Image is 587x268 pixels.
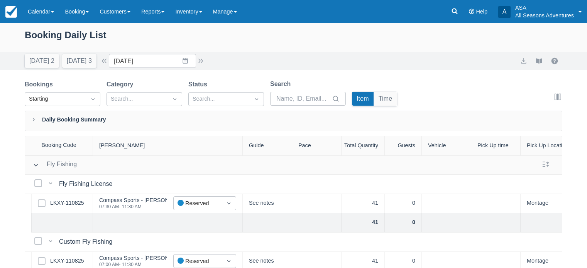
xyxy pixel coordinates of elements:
input: Name, ID, Email... [276,92,330,106]
i: Help [469,9,474,14]
label: Status [188,80,210,89]
div: Total Quantity [342,136,385,155]
div: [PERSON_NAME] [93,136,167,155]
span: Dropdown icon [225,257,233,265]
div: Booking Code [25,136,93,155]
div: 41 [342,213,385,233]
div: Starting [29,95,82,103]
span: Dropdown icon [171,95,179,103]
label: Search [270,79,294,89]
div: A [498,6,511,18]
p: All Seasons Adventures [515,12,574,19]
div: 07:30 AM - 11:30 AM [99,204,250,209]
button: Time [374,92,397,106]
button: Item [352,92,374,106]
input: Date [109,54,196,68]
div: 0 [385,194,422,213]
label: Bookings [25,80,56,89]
div: Guide [243,136,292,155]
div: Fly Fishing License [59,179,115,189]
a: LKXY-110825 [50,199,84,207]
button: export [519,56,528,66]
span: Dropdown icon [89,95,97,103]
button: Fly Fishing [30,158,80,172]
div: 07:00 AM - 11:30 AM [99,262,250,267]
button: [DATE] 2 [25,54,59,68]
div: Custom Fly Fishing [59,237,115,246]
div: Montage [521,194,570,213]
img: checkfront-main-nav-mini-logo.png [5,6,17,18]
div: Pick Up Location [521,136,570,155]
div: 0 [385,213,422,233]
div: Daily Booking Summary [25,111,562,131]
div: 41 [342,194,385,213]
div: Guests [385,136,422,155]
a: LKXY-110825 [50,257,84,265]
p: ASA [515,4,574,12]
div: Compass Sports - [PERSON_NAME][DEMOGRAPHIC_DATA] [99,197,250,203]
div: Vehicle [422,136,471,155]
span: Dropdown icon [225,199,233,207]
div: Booking Daily List [25,28,562,50]
div: Reserved [178,257,218,266]
div: Reserved [178,199,218,208]
label: Category [107,80,136,89]
div: Compass Sports - [PERSON_NAME][DEMOGRAPHIC_DATA] [99,255,250,261]
div: See notes [243,194,292,213]
span: Help [476,8,487,15]
button: [DATE] 3 [62,54,96,68]
span: Dropdown icon [253,95,261,103]
div: Pace [292,136,342,155]
div: Pick Up time [471,136,521,155]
